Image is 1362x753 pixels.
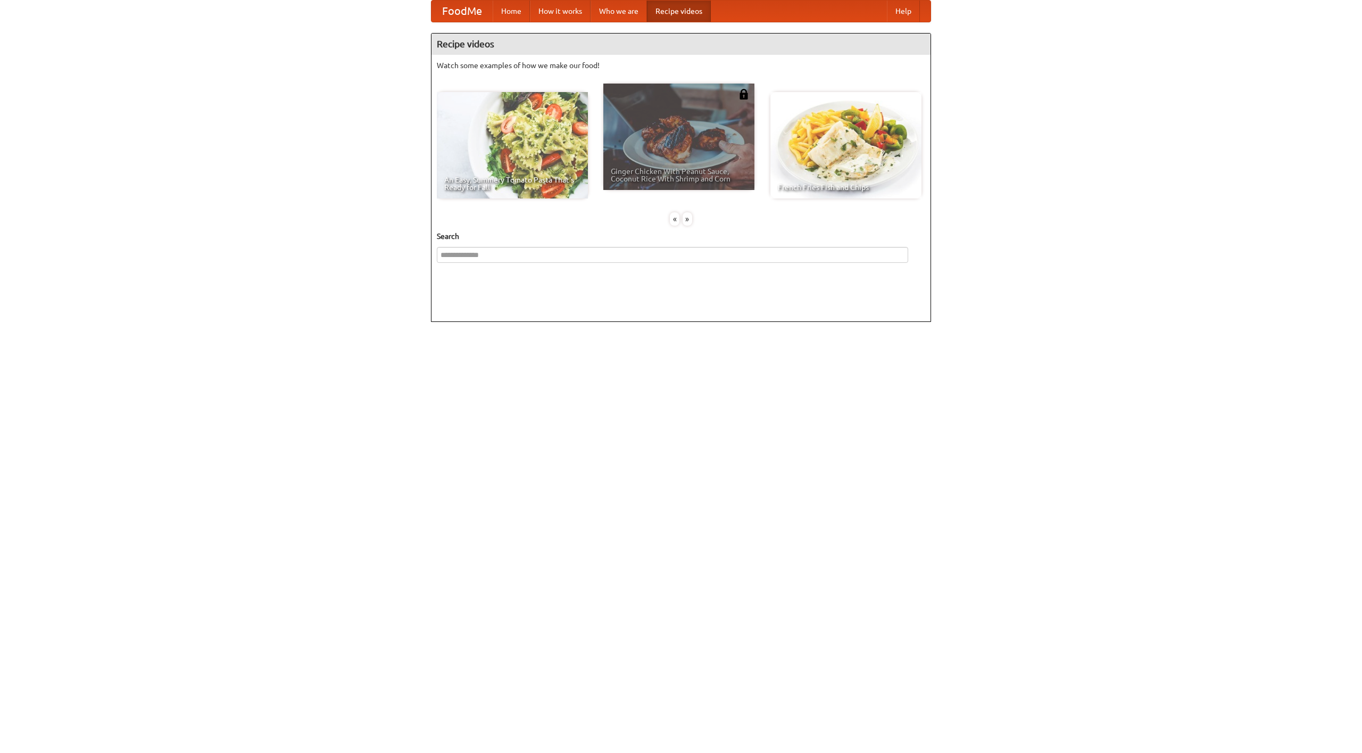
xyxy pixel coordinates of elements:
[530,1,591,22] a: How it works
[683,212,692,226] div: »
[437,92,588,198] a: An Easy, Summery Tomato Pasta That's Ready for Fall
[887,1,920,22] a: Help
[738,89,749,100] img: 483408.png
[431,34,931,55] h4: Recipe videos
[647,1,711,22] a: Recipe videos
[437,231,925,242] h5: Search
[437,60,925,71] p: Watch some examples of how we make our food!
[444,176,580,191] span: An Easy, Summery Tomato Pasta That's Ready for Fall
[670,212,679,226] div: «
[778,184,914,191] span: French Fries Fish and Chips
[770,92,921,198] a: French Fries Fish and Chips
[431,1,493,22] a: FoodMe
[493,1,530,22] a: Home
[591,1,647,22] a: Who we are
